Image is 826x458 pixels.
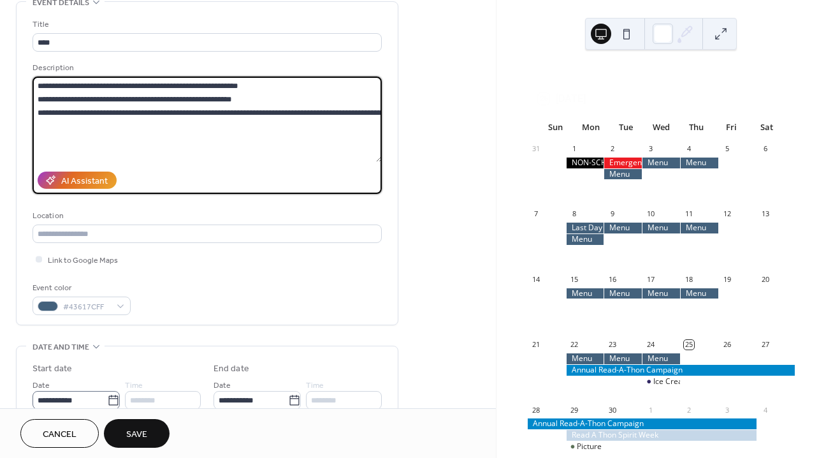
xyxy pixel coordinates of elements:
[104,419,170,448] button: Save
[532,405,541,415] div: 28
[684,209,693,219] div: 11
[532,274,541,284] div: 14
[214,362,249,376] div: End date
[570,209,579,219] div: 8
[760,209,770,219] div: 13
[38,172,117,189] button: AI Assistant
[642,158,680,168] div: Menu
[566,234,604,245] div: Menu
[566,158,604,168] div: NON-SCHOOL DAY
[528,418,757,429] div: Annual Read-A-Thon Campaign
[33,281,128,295] div: Event color
[48,254,118,267] span: Link to Google Maps
[532,209,541,219] div: 7
[642,376,680,387] div: Ice Cream Party
[532,340,541,350] div: 21
[646,274,655,284] div: 17
[722,144,732,154] div: 5
[33,209,379,223] div: Location
[679,115,714,140] div: Thu
[604,223,642,233] div: Menu
[604,353,642,364] div: Menu
[126,428,147,441] span: Save
[760,144,770,154] div: 6
[684,274,693,284] div: 18
[760,340,770,350] div: 27
[646,405,655,415] div: 1
[604,158,642,168] div: Emergency Food Kits are Due Today!
[607,144,617,154] div: 2
[684,405,693,415] div: 2
[61,175,108,188] div: AI Assistant
[566,223,604,233] div: Last Day to Place Scholastic Book Orders
[644,115,679,140] div: Wed
[646,209,655,219] div: 10
[566,441,604,452] div: Picture Day
[573,115,608,140] div: Mon
[566,353,604,364] div: Menu
[722,405,732,415] div: 3
[646,144,655,154] div: 3
[684,340,693,350] div: 25
[680,223,718,233] div: Menu
[642,288,680,299] div: Menu
[33,18,379,31] div: Title
[604,288,642,299] div: Menu
[33,61,379,75] div: Description
[566,365,795,376] div: Annual Read-A-Thon Campaign
[570,274,579,284] div: 15
[43,428,76,441] span: Cancel
[63,300,110,314] span: #43617CFF
[642,223,680,233] div: Menu
[722,340,732,350] div: 26
[646,340,655,350] div: 24
[570,405,579,415] div: 29
[570,144,579,154] div: 1
[528,68,795,84] div: [DATE]
[566,430,757,441] div: Read A Thon Spirit Week
[642,353,680,364] div: Menu
[680,158,718,168] div: Menu
[33,362,72,376] div: Start date
[125,379,143,392] span: Time
[566,288,604,299] div: Menu
[607,405,617,415] div: 30
[684,144,693,154] div: 4
[760,274,770,284] div: 20
[607,209,617,219] div: 9
[722,209,732,219] div: 12
[538,115,573,140] div: Sun
[607,340,617,350] div: 23
[750,115,785,140] div: Sat
[306,379,324,392] span: Time
[680,288,718,299] div: Menu
[607,274,617,284] div: 16
[20,419,99,448] button: Cancel
[604,169,642,180] div: Menu
[570,340,579,350] div: 22
[653,376,710,387] div: Ice Cream Party
[577,441,618,452] div: Picture Day
[760,405,770,415] div: 4
[532,144,541,154] div: 31
[33,379,50,392] span: Date
[608,115,643,140] div: Tue
[714,115,749,140] div: Fri
[722,274,732,284] div: 19
[33,341,89,354] span: Date and time
[214,379,231,392] span: Date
